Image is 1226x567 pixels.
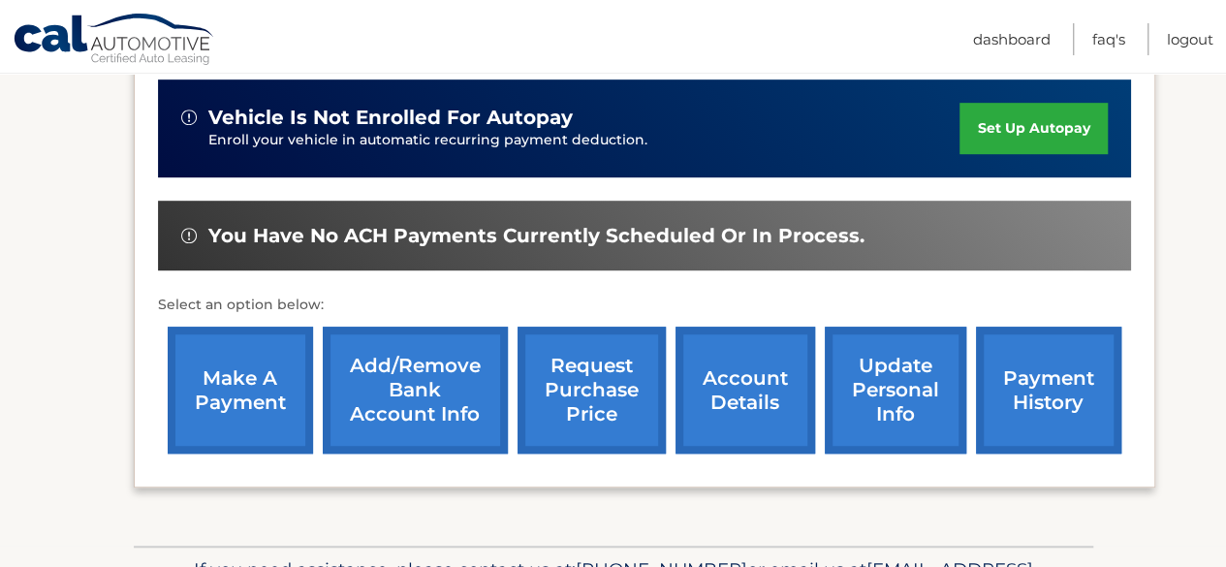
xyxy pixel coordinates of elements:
[181,228,197,243] img: alert-white.svg
[518,327,666,454] a: request purchase price
[1167,23,1213,55] a: Logout
[973,23,1051,55] a: Dashboard
[1092,23,1125,55] a: FAQ's
[168,327,313,454] a: make a payment
[208,224,864,248] span: You have no ACH payments currently scheduled or in process.
[158,294,1131,317] p: Select an option below:
[208,106,573,130] span: vehicle is not enrolled for autopay
[676,327,815,454] a: account details
[976,327,1121,454] a: payment history
[323,327,508,454] a: Add/Remove bank account info
[825,327,966,454] a: update personal info
[959,103,1107,154] a: set up autopay
[181,110,197,125] img: alert-white.svg
[13,13,216,69] a: Cal Automotive
[208,130,960,151] p: Enroll your vehicle in automatic recurring payment deduction.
